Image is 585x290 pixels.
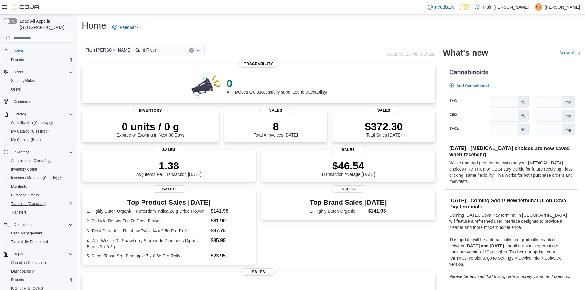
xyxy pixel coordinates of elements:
[152,146,186,153] span: Sales
[11,231,42,236] span: Cash Management
[11,57,24,62] span: Reports
[1,46,76,55] button: Home
[449,160,574,184] p: We've updated product receiving so your [MEDICAL_DATA] choices (like THCa or CBG) stay visible fo...
[9,157,73,164] span: Adjustments (Classic)
[136,160,201,177] div: Avg Items Per Transaction [DATE]
[459,4,472,10] input: Dark Mode
[9,56,73,64] span: Reports
[9,183,73,190] span: Manifests
[211,207,251,215] dd: $141.95
[466,243,504,248] strong: [DATE] and [DATE]
[576,52,580,55] svg: External link
[136,160,201,172] p: 1.38
[14,99,31,104] span: Customers
[14,150,29,155] span: Inventory
[11,250,29,258] button: Reports
[365,120,403,137] div: Total Sales [DATE]
[6,157,76,165] a: Adjustments (Classic)
[1,250,76,258] button: Reports
[368,207,387,215] dd: $141.95
[9,174,73,182] span: Inventory Manager (Classic)
[9,259,50,266] a: Canadian Compliance
[190,74,222,98] img: 0
[6,258,76,267] button: Canadian Compliance
[11,78,35,83] span: Security Roles
[545,3,580,11] p: [PERSON_NAME]
[227,77,327,90] p: 0
[9,191,41,199] a: Purchase Orders
[331,185,365,193] span: Sales
[82,19,106,32] h1: Home
[9,191,73,199] span: Purchase Orders
[6,199,76,208] a: Transfers (Classic)
[9,200,49,207] a: Transfers (Classic)
[6,174,76,182] a: Inventory Manager (Classic)
[11,176,62,180] span: Inventory Manager (Classic)
[87,199,251,206] h3: Top Product Sales [DATE]
[11,158,51,163] span: Adjustments (Classic)
[11,184,27,189] span: Manifests
[9,259,73,266] span: Canadian Compliance
[14,112,26,117] span: Catalog
[211,227,251,234] dd: $37.75
[321,160,375,177] div: Transaction Average [DATE]
[9,268,38,275] a: Dashboards
[9,157,54,164] a: Adjustments (Classic)
[9,230,45,237] a: Cash Management
[11,260,47,265] span: Canadian Compliance
[6,127,76,136] a: My Catalog (Classic)
[211,237,251,244] dd: $35.95
[310,199,387,206] h3: Top Brand Sales [DATE]
[388,52,435,56] p: Updated 1 minute(s) ago
[6,208,76,217] button: Transfers
[9,268,73,275] span: Dashboards
[536,3,541,11] span: SC
[449,197,574,210] h3: [DATE] - Coming Soon! New terminal UI on Cova Pay terminals
[11,98,73,106] span: Customers
[110,21,141,33] a: Feedback
[11,201,46,206] span: Transfers (Classic)
[449,274,571,285] em: Please be advised that this update is purely visual and does not impact payment functionality.
[9,77,73,84] span: Security Roles
[365,120,403,133] p: $372.30
[211,217,251,225] dd: $81.90
[449,212,574,230] p: Coming [DATE], Cova Pay terminal in [GEOGRAPHIC_DATA] will feature a refreshed user interface des...
[9,209,29,216] a: Transfers
[6,118,76,127] a: Classification (Classic)
[196,48,201,53] button: Open list of options
[11,277,24,282] span: Reports
[449,237,574,267] p: This update will be automatically and gradually enabled between , for all terminals operating on ...
[120,24,138,30] span: Feedback
[254,120,298,137] div: Total # Invoices [DATE]
[87,218,208,224] dt: 2. Potluck- Beaver Tail 7g Dried Flower
[1,220,76,229] button: Operations
[11,167,37,172] span: Inventory Count
[9,276,73,284] span: Reports
[87,228,208,234] dt: 3. Twist Cannabis- Rainbow Twist 14 x 0.5g Pre-Rolls
[6,276,76,284] button: Reports
[14,252,26,257] span: Reports
[6,238,76,246] button: Traceabilty Dashboard
[483,3,529,11] p: Plain [PERSON_NAME]
[11,193,39,198] span: Purchase Orders
[11,269,36,274] span: Dashboards
[310,208,366,214] dt: 1. Highly Dutch Organic
[239,60,278,68] span: Traceability
[11,68,25,76] button: Users
[87,253,208,259] dt: 5. Super Toast- Sgt. Pineapple 7 x 0.5g Pre-Rolls
[14,222,32,227] span: Operations
[117,120,185,133] p: 0 units / 0 g
[443,48,488,58] h2: What's new
[9,136,43,144] a: My Catalog (Beta)
[11,221,73,228] span: Operations
[1,110,76,118] button: Catalog
[11,47,73,55] span: Home
[9,238,50,246] a: Traceabilty Dashboard
[9,56,26,64] a: Reports
[9,209,73,216] span: Transfers
[9,276,26,284] a: Reports
[11,239,48,244] span: Traceabilty Dashboard
[9,86,73,93] span: Users
[6,76,76,85] button: Security Roles
[6,136,76,144] button: My Catalog (Beta)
